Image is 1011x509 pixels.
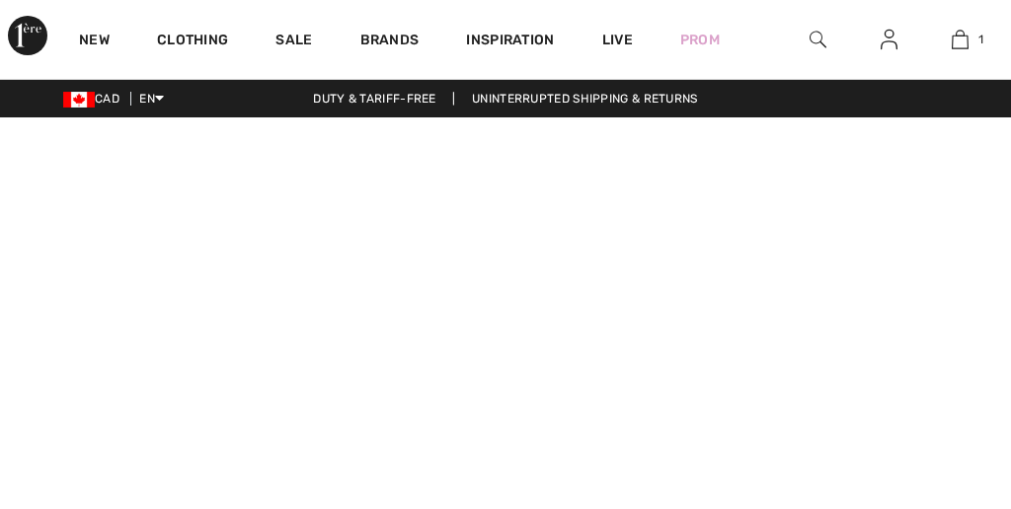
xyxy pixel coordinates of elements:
[275,32,312,52] a: Sale
[139,92,164,106] span: EN
[865,28,913,52] a: Sign In
[810,28,826,51] img: search the website
[157,32,228,52] a: Clothing
[466,32,554,52] span: Inspiration
[63,92,127,106] span: CAD
[602,30,633,50] a: Live
[978,31,983,48] span: 1
[680,30,720,50] a: Prom
[360,32,420,52] a: Brands
[63,92,95,108] img: Canadian Dollar
[881,28,897,51] img: My Info
[79,32,110,52] a: New
[925,28,994,51] a: 1
[8,16,47,55] img: 1ère Avenue
[952,28,969,51] img: My Bag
